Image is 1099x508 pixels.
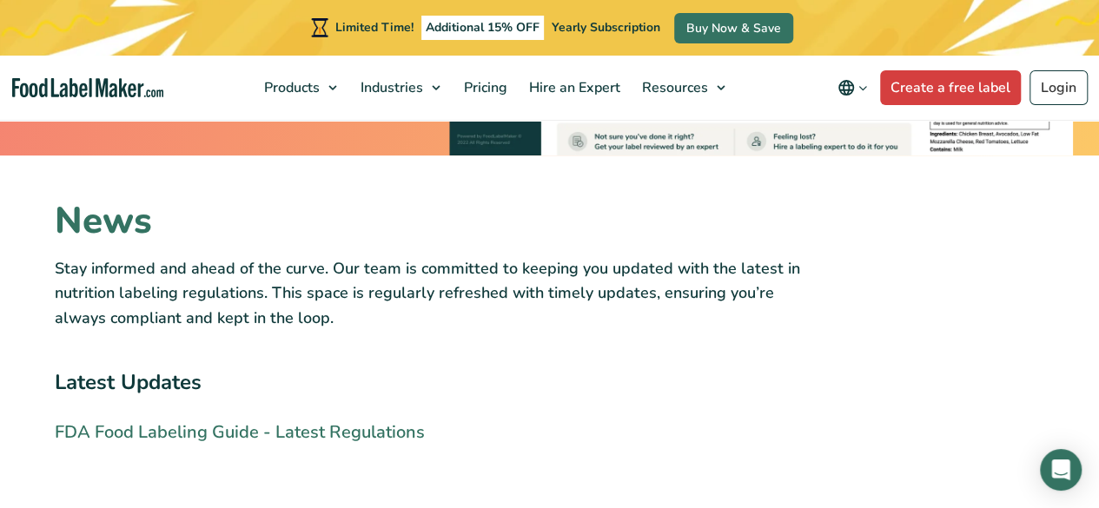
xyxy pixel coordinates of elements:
[880,70,1021,105] a: Create a free label
[637,78,710,97] span: Resources
[524,78,622,97] span: Hire an Expert
[254,56,346,120] a: Products
[1040,449,1082,491] div: Open Intercom Messenger
[459,78,509,97] span: Pricing
[259,78,321,97] span: Products
[519,56,627,120] a: Hire an Expert
[335,19,414,36] span: Limited Time!
[1029,70,1088,105] a: Login
[55,420,425,444] span: FDA Food Labeling Guide - Latest Regulations
[674,13,793,43] a: Buy Now & Save
[355,78,425,97] span: Industries
[55,366,1045,399] p: Latest Updates
[632,56,734,120] a: Resources
[552,19,660,36] span: Yearly Subscription
[55,419,425,445] a: FDA Food Labeling Guide - Latest Regulations
[55,255,802,330] p: Stay informed and ahead of the curve. Our team is committed to keeping you updated with the lates...
[350,56,449,120] a: Industries
[454,56,514,120] a: Pricing
[421,16,544,40] span: Additional 15% OFF
[55,198,1045,246] h2: News
[825,70,880,105] button: Change language
[12,78,163,98] a: Food Label Maker homepage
